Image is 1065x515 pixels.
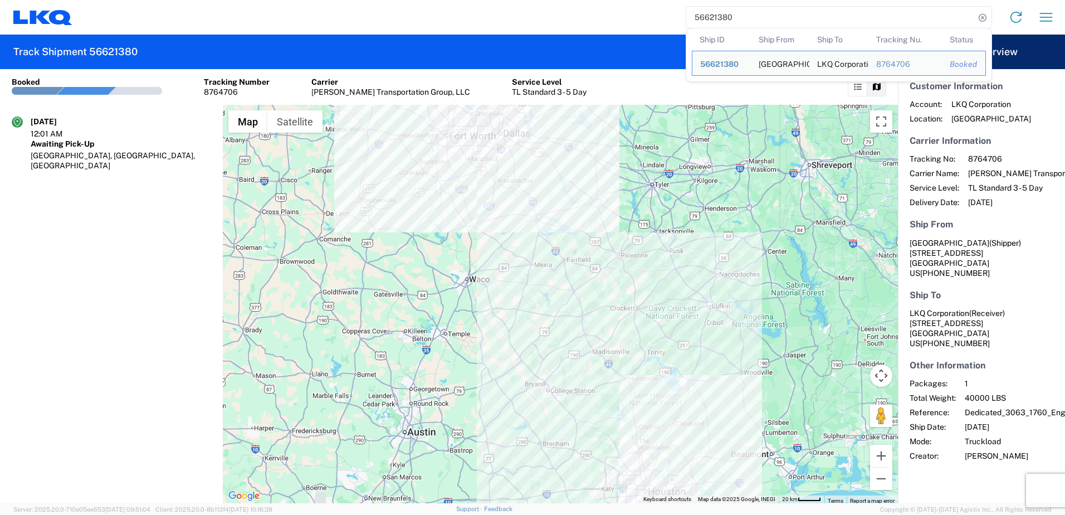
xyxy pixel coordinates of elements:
[782,496,798,502] span: 20 km
[920,269,990,278] span: [PHONE_NUMBER]
[910,99,942,109] span: Account:
[910,81,1053,91] h5: Customer Information
[870,445,892,467] button: Zoom in
[692,28,991,81] table: Search Results
[910,308,1053,348] address: [GEOGRAPHIC_DATA] US
[817,51,861,75] div: LKQ Corporation
[12,77,40,87] div: Booked
[512,77,587,87] div: Service Level
[910,451,956,461] span: Creator:
[698,496,775,502] span: Map data ©2025 Google, INEGI
[228,110,267,133] button: Show street map
[910,168,959,178] span: Carrier Name:
[910,360,1053,371] h5: Other Information
[910,436,956,446] span: Mode:
[809,28,868,51] th: Ship To
[870,110,892,133] button: Toggle fullscreen view
[910,197,959,207] span: Delivery Date:
[686,7,975,28] input: Shipment, tracking or reference number
[880,504,1052,514] span: Copyright © [DATE]-[DATE] Agistix Inc., All Rights Reserved
[910,154,959,164] span: Tracking No:
[870,365,892,387] button: Map camera controls
[226,489,262,503] a: Open this area in Google Maps (opens a new window)
[870,405,892,427] button: Drag Pegman onto the map to open Street View
[751,28,810,51] th: Ship From
[950,59,978,69] div: Booked
[989,239,1021,247] span: (Shipper)
[204,87,270,97] div: 8764706
[910,114,942,124] span: Location:
[910,407,956,417] span: Reference:
[692,28,751,51] th: Ship ID
[920,339,990,348] span: [PHONE_NUMBER]
[512,87,587,97] div: TL Standard 3 - 5 Day
[910,238,1053,278] address: [GEOGRAPHIC_DATA] US
[229,506,272,513] span: [DATE] 10:16:38
[868,28,942,51] th: Tracking Nu.
[700,59,743,69] div: 56621380
[105,506,150,513] span: [DATE] 09:51:04
[311,87,470,97] div: [PERSON_NAME] Transportation Group, LLC
[910,290,1053,300] h5: Ship To
[850,498,895,504] a: Report a map error
[31,150,211,171] div: [GEOGRAPHIC_DATA], [GEOGRAPHIC_DATA], [GEOGRAPHIC_DATA]
[226,489,262,503] img: Google
[910,219,1053,230] h5: Ship From
[951,99,1031,109] span: LKQ Corporation
[910,239,989,247] span: [GEOGRAPHIC_DATA]
[828,498,843,504] a: Terms
[31,129,86,139] div: 12:01 AM
[31,139,211,149] div: Awaiting Pick-Up
[779,495,824,503] button: Map Scale: 20 km per 38 pixels
[910,309,1005,328] span: LKQ Corporation [STREET_ADDRESS]
[969,309,1005,318] span: (Receiver)
[870,468,892,490] button: Zoom out
[13,45,138,59] h2: Track Shipment 56621380
[311,77,470,87] div: Carrier
[13,506,150,513] span: Server: 2025.20.0-710e05ee653
[204,77,270,87] div: Tracking Number
[910,249,983,257] span: [STREET_ADDRESS]
[456,506,484,512] a: Support
[910,378,956,388] span: Packages:
[643,495,691,503] button: Keyboard shortcuts
[267,110,323,133] button: Show satellite imagery
[700,60,739,69] span: 56621380
[951,114,1031,124] span: [GEOGRAPHIC_DATA]
[942,28,986,51] th: Status
[759,51,802,75] div: 3063 Grand Prairie
[910,422,956,432] span: Ship Date:
[910,393,956,403] span: Total Weight:
[484,506,512,512] a: Feedback
[31,116,86,127] div: [DATE]
[910,135,1053,146] h5: Carrier Information
[910,183,959,193] span: Service Level:
[155,506,272,513] span: Client: 2025.20.0-8b113f4
[876,59,934,69] div: 8764706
